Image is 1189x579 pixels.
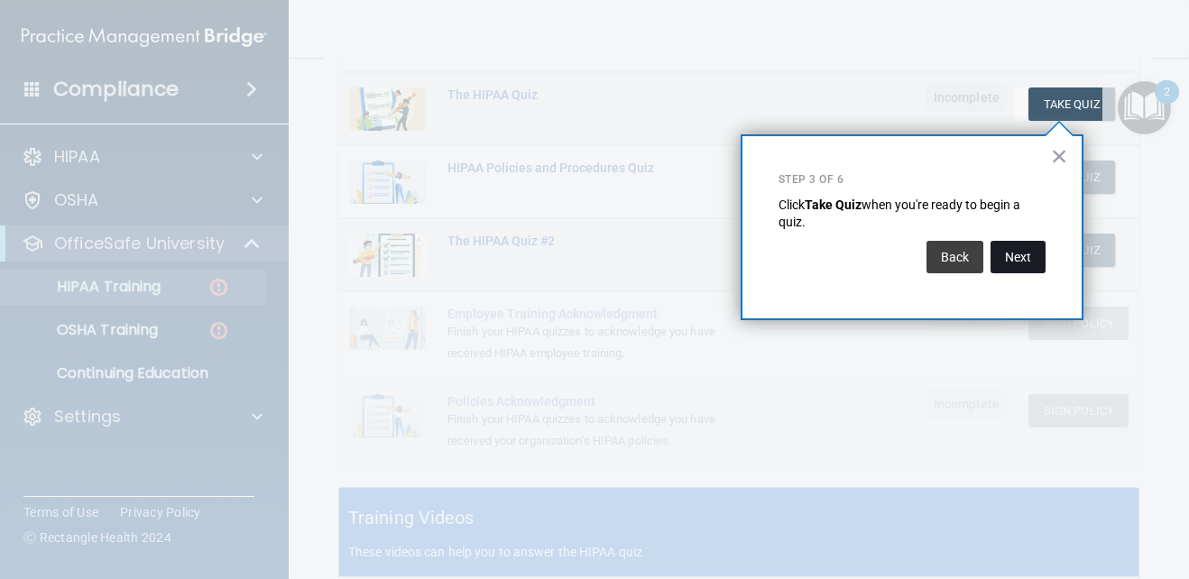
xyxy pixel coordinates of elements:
button: Take Quiz [1028,87,1115,121]
button: Close [1051,142,1068,170]
span: when you're ready to begin a quiz. [779,198,1023,230]
p: Step 3 of 6 [779,172,1046,188]
iframe: Drift Widget Chat Controller [1099,455,1167,523]
button: Next [991,241,1046,273]
strong: Take Quiz [805,198,862,212]
button: Back [926,241,983,273]
span: Click [779,198,805,212]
